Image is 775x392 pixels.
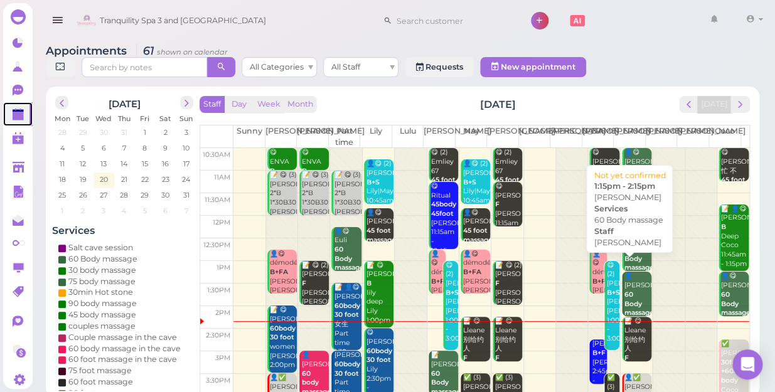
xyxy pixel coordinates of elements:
[721,358,750,384] b: 30facial +60mins body
[57,189,67,201] span: 25
[162,205,169,216] span: 6
[366,208,393,291] div: 👤😋 [PERSON_NAME] [PERSON_NAME]|[PERSON_NAME]|May 11:50am - 12:35pm
[445,261,458,344] div: 😋 (2) [PERSON_NAME] [PERSON_NAME]|[PERSON_NAME] 1:00pm - 3:00pm
[99,174,109,185] span: 20
[494,182,522,246] div: 😋 [PERSON_NAME] [PERSON_NAME] 11:15am - 12:15pm
[480,57,586,77] button: New appointment
[606,261,619,344] div: 😋 (2) [PERSON_NAME] [PERSON_NAME]|[PERSON_NAME] 1:00pm - 3:00pm
[720,204,749,269] div: 📝 👤😋 [PERSON_NAME] Deep Coco 11:45am - 1:15pm
[68,253,137,265] div: 60 Body massage
[594,204,627,213] b: Services
[160,189,171,201] span: 30
[80,142,86,154] span: 5
[463,354,468,362] b: F
[179,114,193,123] span: Sun
[182,189,191,201] span: 31
[95,114,112,123] span: Wed
[68,265,136,276] div: 30 body massage
[250,62,304,72] span: All Categories
[392,125,424,148] th: Lulu
[68,365,132,376] div: 75 foot massage
[109,96,141,110] h2: [DATE]
[328,125,360,148] th: Part time
[495,354,500,362] b: F
[82,57,207,77] input: Search by notes
[624,148,651,258] div: 👤😋 [PERSON_NAME] [PERSON_NAME] 10:30am - 12:00pm
[159,114,171,123] span: Sat
[270,268,288,276] b: B+FA
[269,148,297,222] div: 😋 ENVA [PERSON_NAME]|[PERSON_NAME] 10:30am - 11:00am
[78,158,87,169] span: 12
[181,142,191,154] span: 10
[206,331,230,339] span: 2:30pm
[100,142,107,154] span: 6
[68,242,133,253] div: Salt cave session
[121,142,127,154] span: 7
[494,261,522,344] div: 📝 😋 (2) [PERSON_NAME] [PERSON_NAME] [PERSON_NAME]|[PERSON_NAME] 1:00pm - 2:00pm
[594,237,665,248] div: [PERSON_NAME]
[270,324,296,342] b: 60body 30 foot
[46,44,130,57] span: Appointments
[203,151,230,159] span: 10:30am
[463,268,481,276] b: B+FA
[265,125,297,148] th: [PERSON_NAME]
[57,127,68,138] span: 28
[366,159,393,224] div: 👤😋 (2) [PERSON_NAME] Lily|May 10:45am - 11:45am
[68,376,133,388] div: 60 foot massage
[99,127,109,138] span: 30
[206,376,230,384] span: 3:30pm
[120,174,129,185] span: 21
[68,287,133,298] div: 30min Hot stone
[495,176,525,193] b: 45 foot massage
[331,62,360,72] span: All Staff
[594,215,665,226] div: 60 Body massage
[405,57,474,77] a: Requests
[721,290,751,317] b: 60 Body massage
[720,272,749,346] div: 👤😋 [PERSON_NAME] Coco 1:15pm - 2:15pm
[55,114,70,123] span: Mon
[462,159,490,224] div: 👤😋 (2) [PERSON_NAME] Lily|May 10:45am - 11:45am
[215,354,230,362] span: 3pm
[118,114,131,123] span: Thu
[214,173,230,181] span: 11am
[302,279,306,287] b: F
[136,44,228,57] i: 61
[203,241,230,249] span: 12:30pm
[270,167,275,175] b: B
[455,125,487,148] th: May
[594,226,613,236] b: Staff
[721,223,726,231] b: B
[80,205,86,216] span: 2
[78,127,88,138] span: 29
[721,176,751,193] b: 45 foot massage
[68,298,137,309] div: 90 body massage
[78,189,88,201] span: 26
[68,332,177,343] div: Couple massage in the cave
[463,226,493,244] b: 45 foot massage
[495,279,500,287] b: F
[99,158,108,169] span: 13
[518,125,550,148] th: [GEOGRAPHIC_DATA]
[594,181,655,191] b: 1:15pm - 2:15pm
[550,125,582,148] th: [PERSON_NAME]
[207,286,230,294] span: 1:30pm
[301,171,329,253] div: 📝 😋 (3) [PERSON_NAME] 2*B 1*30B30F [PERSON_NAME]|[PERSON_NAME] |Part time 11:00am
[162,142,169,154] span: 9
[58,158,66,169] span: 11
[100,3,266,38] span: Tranquility Spa 3 and [GEOGRAPHIC_DATA]
[119,158,129,169] span: 14
[254,96,284,113] button: Week
[99,189,109,201] span: 27
[119,189,129,201] span: 28
[60,205,65,216] span: 1
[182,158,191,169] span: 17
[720,148,749,240] div: 😋 [PERSON_NAME]忙 不 Coco|[PERSON_NAME] 10:30am - 11:15am
[269,305,297,388] div: 📝 😋 [PERSON_NAME] women [PERSON_NAME] 2:00pm - 3:30pm
[181,174,191,185] span: 24
[708,125,740,148] th: Coco
[697,96,731,113] button: [DATE]
[68,309,136,320] div: 45 body massage
[141,142,148,154] span: 8
[334,360,360,378] b: 60body 30 foot
[161,158,170,169] span: 16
